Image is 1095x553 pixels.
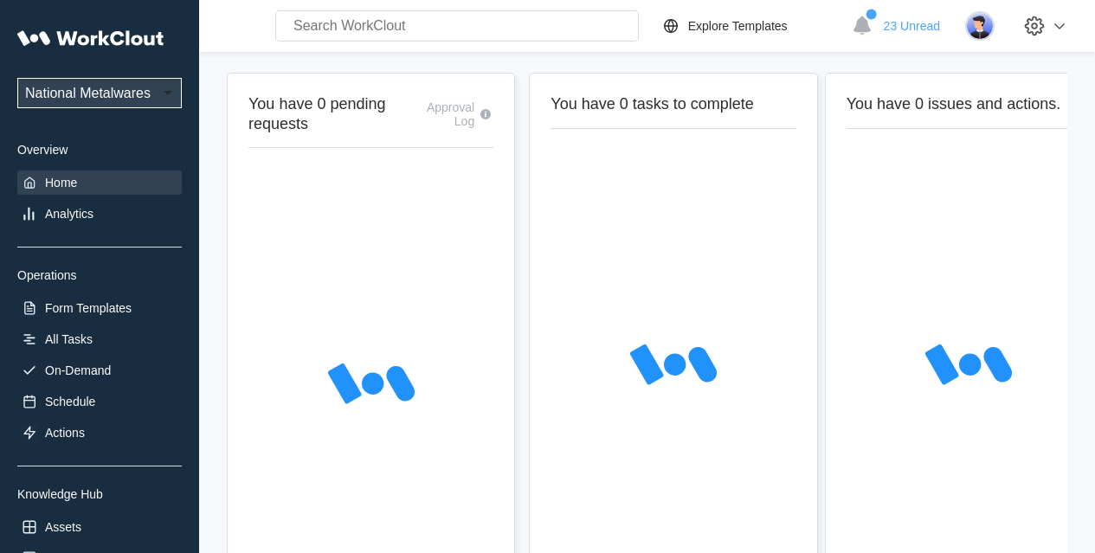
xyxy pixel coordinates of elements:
[45,395,95,408] div: Schedule
[45,332,93,346] div: All Tasks
[45,363,111,377] div: On-Demand
[17,421,182,445] a: Actions
[415,100,474,128] div: Approval Log
[688,19,788,33] div: Explore Templates
[17,515,182,539] a: Assets
[45,520,81,534] div: Assets
[965,11,995,41] img: user-5.png
[248,94,415,133] h2: You have 0 pending requests
[17,296,182,320] a: Form Templates
[17,327,182,351] a: All Tasks
[45,176,77,190] div: Home
[45,207,93,221] div: Analytics
[17,358,182,383] a: On-Demand
[45,426,85,440] div: Actions
[17,389,182,414] a: Schedule
[660,16,843,36] a: Explore Templates
[17,487,182,501] div: Knowledge Hub
[17,202,182,226] a: Analytics
[45,301,132,315] div: Form Templates
[17,170,182,195] a: Home
[17,143,182,157] div: Overview
[275,10,639,42] input: Search WorkClout
[884,19,940,33] span: 23 Unread
[551,94,795,114] h2: You have 0 tasks to complete
[17,268,182,282] div: Operations
[847,94,1092,114] h2: You have 0 issues and actions.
